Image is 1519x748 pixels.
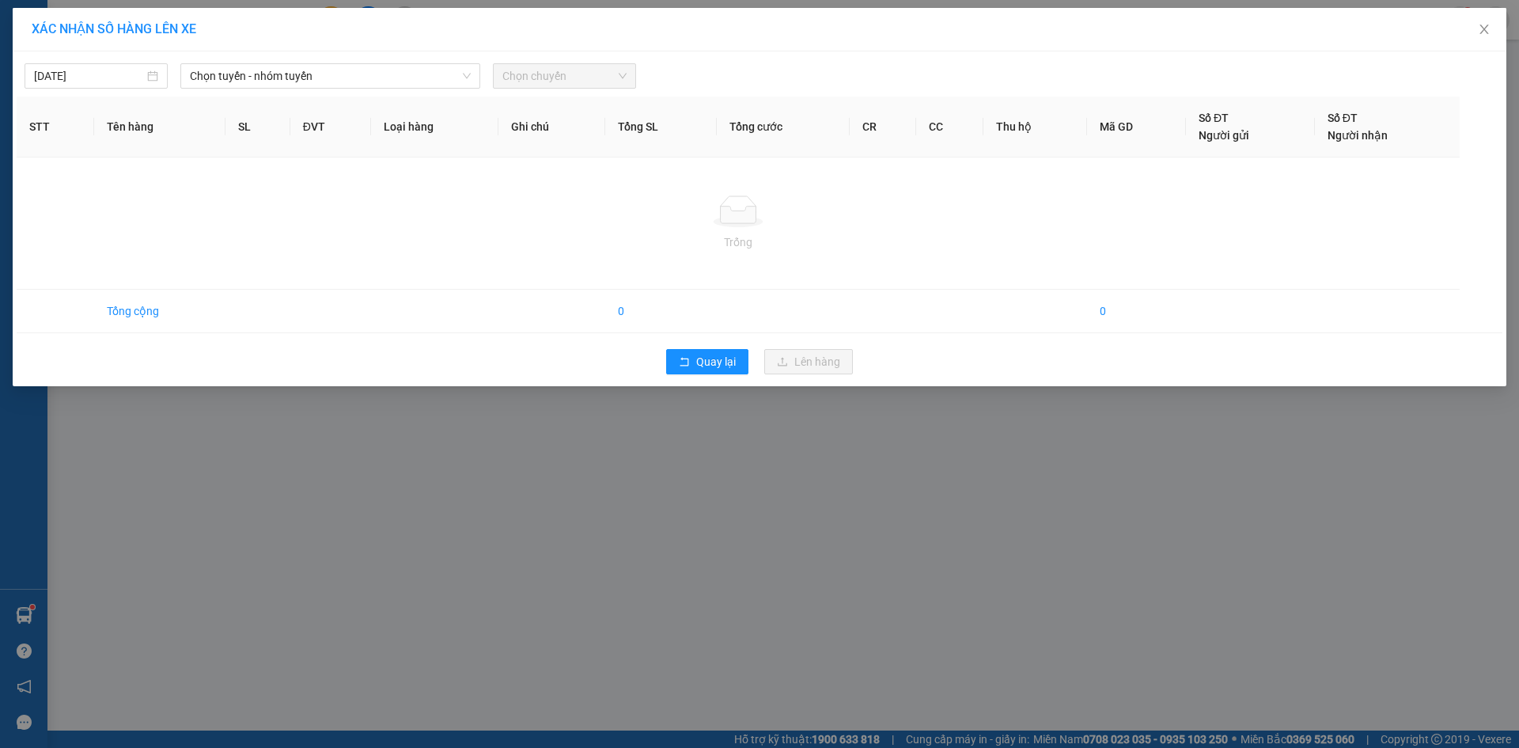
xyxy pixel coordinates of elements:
span: Quay lại [696,353,736,370]
button: uploadLên hàng [764,349,853,374]
span: close [1478,23,1491,36]
button: rollbackQuay lại [666,349,748,374]
span: Số ĐT [1199,112,1229,124]
th: Tổng cước [717,97,850,158]
th: Thu hộ [983,97,1086,158]
td: Tổng cộng [94,290,225,333]
td: 0 [1087,290,1186,333]
span: Người gửi [1199,129,1249,142]
th: Ghi chú [498,97,606,158]
span: rollback [679,356,690,369]
span: Người nhận [1328,129,1388,142]
th: Loại hàng [371,97,498,158]
th: CC [916,97,983,158]
th: SL [225,97,290,158]
span: Chọn chuyến [502,64,627,88]
th: ĐVT [290,97,371,158]
th: Mã GD [1087,97,1186,158]
th: CR [850,97,917,158]
div: Trống [29,234,1447,251]
th: Tổng SL [605,97,717,158]
input: 12/09/2025 [34,67,144,85]
td: 0 [605,290,717,333]
span: XÁC NHẬN SỐ HÀNG LÊN XE [32,21,196,36]
span: Số ĐT [1328,112,1358,124]
span: down [462,71,472,81]
th: STT [17,97,94,158]
span: Chọn tuyến - nhóm tuyến [190,64,471,88]
th: Tên hàng [94,97,225,158]
button: Close [1462,8,1506,52]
